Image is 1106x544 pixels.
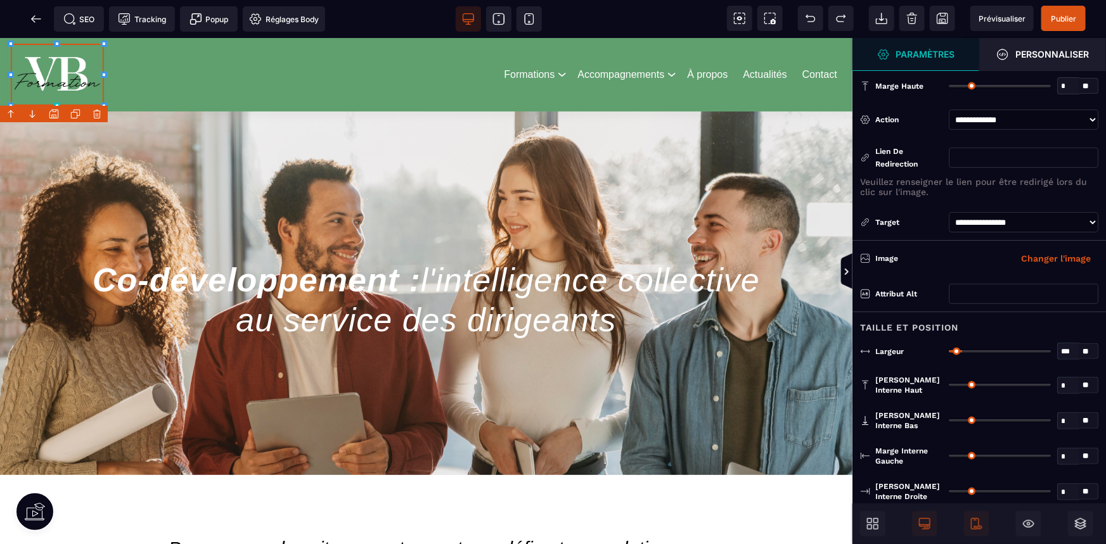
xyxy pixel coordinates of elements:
[687,28,728,45] a: À propos
[118,13,166,25] span: Tracking
[979,38,1106,71] span: Ouvrir le gestionnaire de styles
[802,28,837,45] a: Contact
[896,49,955,59] strong: Paramètres
[517,6,542,32] span: Voir mobile
[875,252,987,265] div: Image
[456,6,481,32] span: Voir bureau
[236,224,760,300] span: l'intelligence collective au service des dirigeants
[11,6,104,68] img: 86a4aa658127570b91344bfc39bbf4eb_Blanc_sur_fond_vert.png
[504,28,555,45] a: Formations
[875,375,942,395] span: [PERSON_NAME] interne haut
[190,13,229,25] span: Popup
[727,6,752,31] span: Voir les composants
[1068,511,1093,536] span: Ouvrir les calques
[875,346,904,357] span: Largeur
[63,13,95,25] span: SEO
[852,253,865,291] span: Afficher les vues
[852,312,1106,335] div: Taille et position
[757,6,783,31] span: Capture d'écran
[860,177,1098,197] p: Veuillez renseigner le lien pour être redirigé lors du clic sur l'image.
[970,6,1034,31] span: Aperçu
[875,288,942,300] div: Attribut alt
[869,6,894,31] span: Importer
[930,6,955,31] span: Enregistrer
[1051,14,1076,23] span: Publier
[109,6,175,32] span: Code de suivi
[23,6,49,32] span: Retour
[979,14,1026,23] span: Prévisualiser
[875,410,942,431] span: [PERSON_NAME] interne bas
[860,511,885,536] span: Ouvrir les blocs
[798,6,823,31] span: Défaire
[964,511,989,536] span: Afficher le mobile
[875,446,942,466] span: Marge interne gauche
[249,13,319,25] span: Réglages Body
[180,6,238,32] span: Créer une alerte modale
[1013,248,1098,269] button: Changer l'image
[828,6,854,31] span: Rétablir
[577,28,664,45] a: Accompagnements
[1016,511,1041,536] span: Masquer le bloc
[875,481,942,502] span: [PERSON_NAME] interne droite
[875,81,923,91] span: Marge haute
[54,6,104,32] span: Métadata SEO
[912,511,937,536] span: Afficher le desktop
[875,113,942,126] div: Action
[860,216,942,229] div: Target
[93,224,760,300] span: Co-développement :
[743,28,787,45] a: Actualités
[1041,6,1086,31] span: Enregistrer le contenu
[486,6,511,32] span: Voir tablette
[1015,49,1089,59] strong: Personnaliser
[852,38,979,71] span: Ouvrir le gestionnaire de styles
[860,145,942,170] div: Lien de redirection
[243,6,325,32] span: Favicon
[899,6,925,31] span: Nettoyage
